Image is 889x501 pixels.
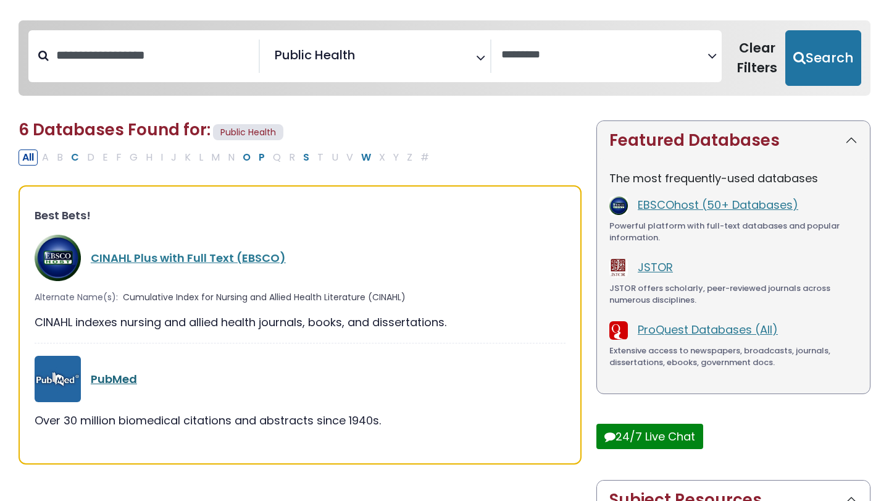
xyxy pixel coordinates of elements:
[19,149,434,164] div: Alpha-list to filter by first letter of database name
[35,412,566,429] div: Over 30 million biomedical citations and abstracts since 1940s.
[91,250,286,266] a: CINAHL Plus with Full Text (EBSCO)
[299,149,313,166] button: Filter Results S
[638,322,778,337] a: ProQuest Databases (All)
[255,149,269,166] button: Filter Results P
[19,149,38,166] button: All
[596,424,703,449] button: 24/7 Live Chat
[729,30,785,86] button: Clear Filters
[270,46,355,64] li: Public Health
[67,149,83,166] button: Filter Results C
[49,45,259,65] input: Search database by title or keyword
[123,291,406,304] span: Cumulative Index for Nursing and Allied Health Literature (CINAHL)
[213,124,283,141] span: Public Health
[609,345,858,369] div: Extensive access to newspapers, broadcasts, journals, dissertations, ebooks, government docs.
[91,371,137,387] a: PubMed
[35,291,118,304] span: Alternate Name(s):
[609,170,858,187] p: The most frequently-used databases
[638,259,673,275] a: JSTOR
[638,197,798,213] a: EBSCOhost (50+ Databases)
[597,121,870,160] button: Featured Databases
[239,149,254,166] button: Filter Results O
[785,30,861,86] button: Submit for Search Results
[357,53,366,65] textarea: Search
[19,119,211,141] span: 6 Databases Found for:
[35,314,566,330] div: CINAHL indexes nursing and allied health journals, books, and dissertations.
[609,220,858,244] div: Powerful platform with full-text databases and popular information.
[35,209,566,222] h3: Best Bets!
[19,20,870,96] nav: Search filters
[357,149,375,166] button: Filter Results W
[609,282,858,306] div: JSTOR offers scholarly, peer-reviewed journals across numerous disciplines.
[275,46,355,64] span: Public Health
[501,49,707,62] textarea: Search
